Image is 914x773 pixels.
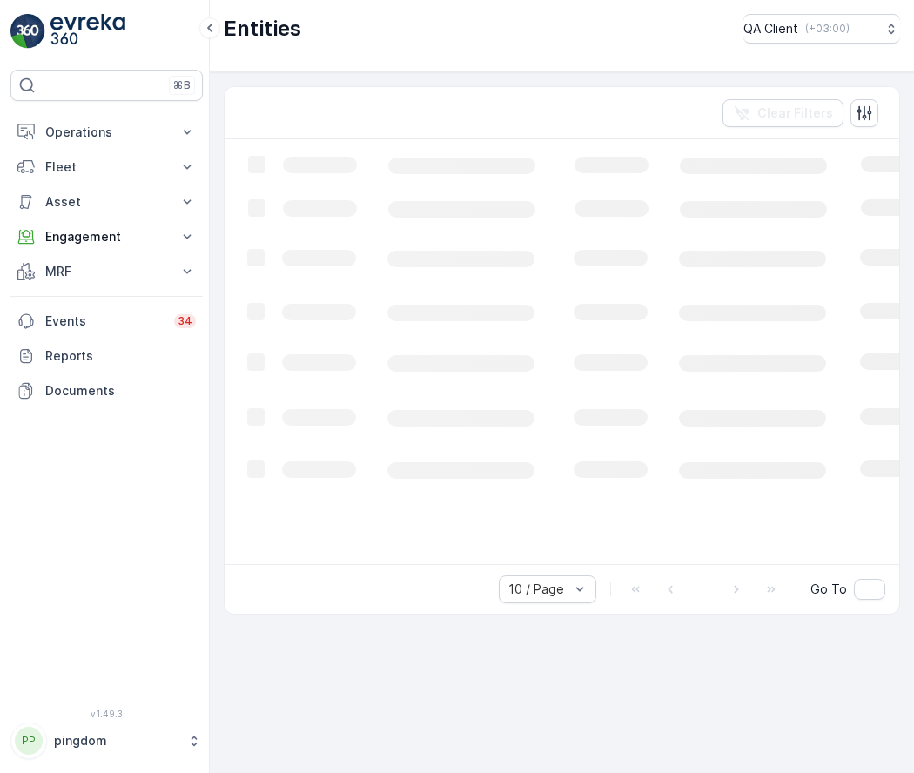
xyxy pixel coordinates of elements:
[10,339,203,373] a: Reports
[45,193,168,211] p: Asset
[10,150,203,185] button: Fleet
[10,115,203,150] button: Operations
[10,185,203,219] button: Asset
[10,304,203,339] a: Events34
[224,15,301,43] p: Entities
[45,263,168,280] p: MRF
[15,727,43,755] div: PP
[10,373,203,408] a: Documents
[805,22,850,36] p: ( +03:00 )
[10,709,203,719] span: v 1.49.3
[10,723,203,759] button: PPpingdom
[50,14,125,49] img: logo_light-DOdMpM7g.png
[45,124,168,141] p: Operations
[10,14,45,49] img: logo
[743,20,798,37] p: QA Client
[810,581,847,598] span: Go To
[722,99,843,127] button: Clear Filters
[54,732,178,749] p: pingdom
[45,228,168,245] p: Engagement
[45,313,164,330] p: Events
[743,14,900,44] button: QA Client(+03:00)
[45,158,168,176] p: Fleet
[45,382,196,400] p: Documents
[45,347,196,365] p: Reports
[178,314,192,328] p: 34
[10,254,203,289] button: MRF
[173,78,191,92] p: ⌘B
[10,219,203,254] button: Engagement
[757,104,833,122] p: Clear Filters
